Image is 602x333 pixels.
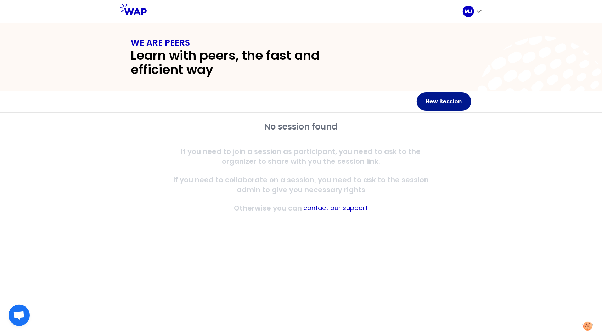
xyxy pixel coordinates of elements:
[9,305,30,326] div: Open chat
[165,147,437,166] p: If you need to join a session as participant, you need to ask to the organizer to share with you ...
[131,48,369,77] h2: Learn with peers, the fast and efficient way
[165,121,437,132] h2: No session found
[417,92,471,111] button: New Session
[465,8,472,15] p: MJ
[234,203,302,213] p: Otherwise you can
[463,6,483,17] button: MJ
[165,175,437,195] p: If you need to collaborate on a session, you need to ask to the session admin to give you necessa...
[131,37,471,48] h1: WE ARE PEERS
[304,203,368,213] button: contact our support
